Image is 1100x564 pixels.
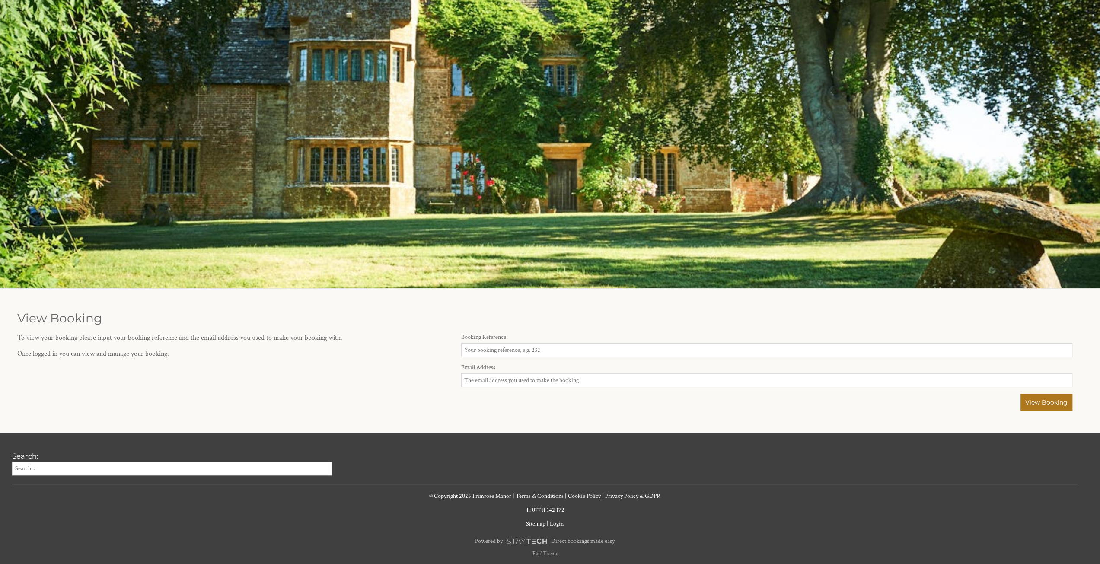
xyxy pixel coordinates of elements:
a: Powered byDirect bookings made easy [12,534,1078,548]
a: Sitemap [526,520,545,528]
input: The email address you used to make the booking [461,373,1072,387]
p: Once logged in you can view and manage your booking. [17,349,451,358]
a: Privacy Policy & GDPR [605,492,660,500]
a: T: 07711 142 172 [526,506,564,514]
label: Booking Reference [461,333,1072,341]
h3: Search: [12,452,332,460]
a: Terms & Conditions [516,492,564,500]
input: Search... [12,462,332,475]
p: To view your booking please input your booking reference and the email address you used to make y... [17,333,451,342]
span: | [565,492,567,500]
input: Your booking reference, e.g. 232 [461,343,1072,357]
p: 'Fuji' Theme [12,550,1078,557]
button: View Booking [1020,394,1072,411]
span: | [513,492,514,500]
a: Cookie Policy [568,492,601,500]
span: | [602,492,604,500]
img: scrumpy.png [506,536,548,546]
h1: View Booking [17,311,1072,325]
span: | [547,520,548,528]
a: Login [550,520,564,528]
span: View Booking [1025,398,1068,406]
label: Email Address [461,363,1072,371]
a: © Copyright 2025 Primrose Manor [429,492,511,500]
